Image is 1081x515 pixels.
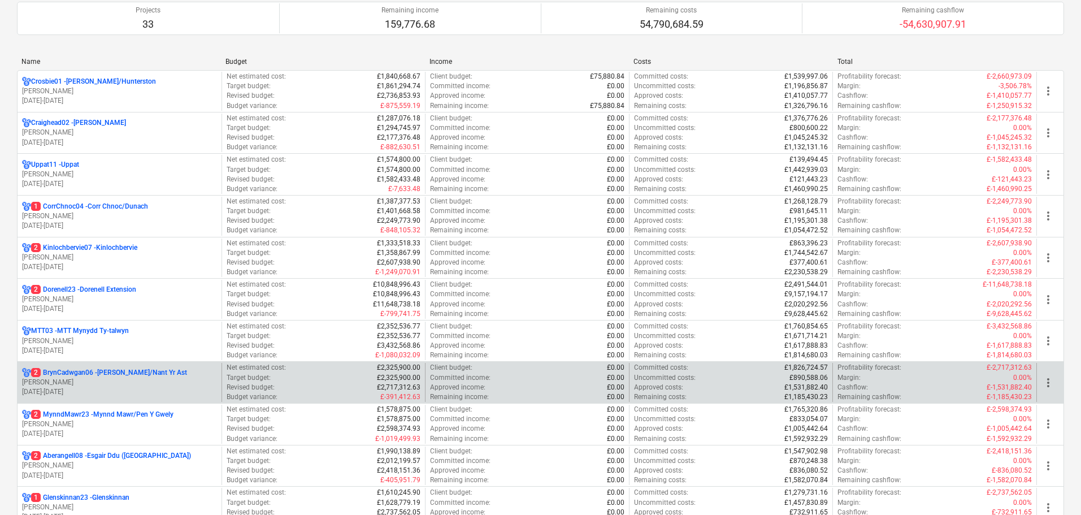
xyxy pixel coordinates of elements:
[377,133,420,142] p: £2,177,376.48
[373,289,420,299] p: £10,848,996.43
[837,72,901,81] p: Profitability forecast :
[1041,417,1055,431] span: more_vert
[784,91,828,101] p: £1,410,057.77
[430,267,489,277] p: Remaining income :
[31,368,187,378] p: BrynCadwgan06 - [PERSON_NAME]/Nant Yr Ast
[430,239,472,248] p: Client budget :
[837,197,901,206] p: Profitability forecast :
[22,160,217,189] div: Uppat11 -Uppat[PERSON_NAME][DATE]-[DATE]
[837,123,861,133] p: Margin :
[377,197,420,206] p: £1,387,377.53
[634,91,683,101] p: Approved costs :
[31,243,137,253] p: Kinlochbervie07 - Kinlochbervie
[430,280,472,289] p: Client budget :
[22,410,217,439] div: 2MynndMawr23 -Mynnd Mawr/Pen Y Gwely[PERSON_NAME][DATE]-[DATE]
[227,165,271,175] p: Target budget :
[22,243,217,272] div: 2Kinlochbervie07 -Kinlochbervie[PERSON_NAME][DATE]-[DATE]
[430,123,490,133] p: Committed income :
[789,175,828,184] p: £121,443.23
[227,101,277,111] p: Budget variance :
[784,322,828,331] p: £1,760,854.65
[429,58,624,66] div: Income
[784,289,828,299] p: £9,157,194.17
[22,387,217,397] p: [DATE] - [DATE]
[227,248,271,258] p: Target budget :
[987,114,1032,123] p: £-2,177,376.48
[784,226,828,235] p: £1,054,472.52
[634,322,688,331] p: Committed costs :
[607,133,624,142] p: £0.00
[377,322,420,331] p: £2,352,536.77
[634,300,683,309] p: Approved costs :
[31,202,41,211] span: 1
[634,142,687,152] p: Remaining costs :
[789,206,828,216] p: £981,645.11
[837,184,901,194] p: Remaining cashflow :
[784,142,828,152] p: £1,132,131.16
[22,179,217,189] p: [DATE] - [DATE]
[987,155,1032,165] p: £-1,582,433.48
[987,322,1032,331] p: £-3,432,568.86
[430,142,489,152] p: Remaining income :
[377,72,420,81] p: £1,840,668.67
[634,123,696,133] p: Uncommitted costs :
[987,133,1032,142] p: £-1,045,245.32
[377,216,420,226] p: £2,249,773.90
[31,285,41,294] span: 2
[607,226,624,235] p: £0.00
[640,6,704,15] p: Remaining costs
[607,216,624,226] p: £0.00
[227,322,286,331] p: Net estimated cost :
[607,300,624,309] p: £0.00
[789,155,828,165] p: £139,494.45
[22,262,217,272] p: [DATE] - [DATE]
[22,368,31,378] div: Project has multi currencies enabled
[22,326,31,336] div: Project has multi currencies enabled
[22,160,31,170] div: Project has multi currencies enabled
[430,300,485,309] p: Approved income :
[22,285,217,314] div: 2Dorenell23 -Dorenell Extension[PERSON_NAME][DATE]-[DATE]
[987,142,1032,152] p: £-1,132,131.16
[430,331,490,341] p: Committed income :
[22,326,217,355] div: MTT03 -MTT Mynydd Ty-talwyn[PERSON_NAME][DATE]-[DATE]
[430,206,490,216] p: Committed income :
[227,226,277,235] p: Budget variance :
[430,72,472,81] p: Client budget :
[381,6,439,15] p: Remaining income
[634,165,696,175] p: Uncommitted costs :
[22,285,31,295] div: Project has multi currencies enabled
[784,114,828,123] p: £1,376,776.26
[634,184,687,194] p: Remaining costs :
[837,155,901,165] p: Profitability forecast :
[607,81,624,91] p: £0.00
[430,81,490,91] p: Committed income :
[22,503,217,512] p: [PERSON_NAME]
[227,258,275,267] p: Revised budget :
[227,175,275,184] p: Revised budget :
[430,197,472,206] p: Client budget :
[227,341,275,350] p: Revised budget :
[607,280,624,289] p: £0.00
[987,216,1032,226] p: £-1,195,301.38
[837,239,901,248] p: Profitability forecast :
[227,239,286,248] p: Net estimated cost :
[607,322,624,331] p: £0.00
[1041,334,1055,348] span: more_vert
[987,267,1032,277] p: £-2,230,538.29
[607,206,624,216] p: £0.00
[22,86,217,96] p: [PERSON_NAME]
[380,101,420,111] p: £-875,559.19
[607,184,624,194] p: £0.00
[227,142,277,152] p: Budget variance :
[1041,293,1055,306] span: more_vert
[784,216,828,226] p: £1,195,301.38
[1013,289,1032,299] p: 0.00%
[430,216,485,226] p: Approved income :
[1013,165,1032,175] p: 0.00%
[1013,206,1032,216] p: 0.00%
[388,184,420,194] p: £-7,633.48
[1024,461,1081,515] iframe: Chat Widget
[837,226,901,235] p: Remaining cashflow :
[22,304,217,314] p: [DATE] - [DATE]
[837,58,1032,66] div: Total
